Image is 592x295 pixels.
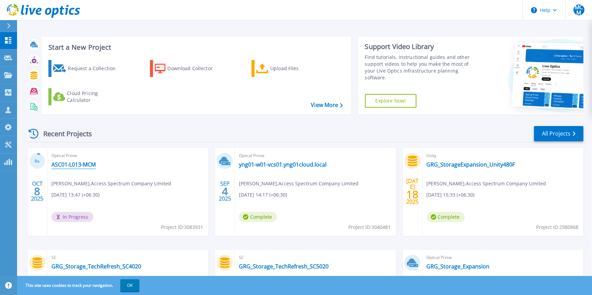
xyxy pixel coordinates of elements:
a: GRG_Storage_TechRefresh_SC5020 [239,263,329,270]
a: Cloud Pricing Calculator [48,88,124,105]
div: [DATE] 2025 [406,179,419,204]
span: MCM [574,4,585,15]
span: [PERSON_NAME] , Access Spectrum Company Limited [239,180,359,187]
h3: Start a New Project [48,44,343,51]
a: Explore Now! [365,94,417,108]
span: 18 [406,191,419,197]
a: yng01-w01-vcs01.yng01cloud.local [239,161,327,168]
a: Download Collector [150,60,226,77]
div: Recent Projects [26,125,101,142]
span: 4 [222,188,228,194]
span: [DATE] 13:47 (+06:30) [51,191,100,199]
span: Complete [427,212,465,222]
span: Optical Prime [427,254,579,261]
span: Project ID: 2980868 [536,223,578,231]
span: [PERSON_NAME] , Access Spectrum Company Limited [427,180,546,187]
div: Download Collector [167,62,222,75]
span: SC [239,254,392,261]
a: GRG_StorageExpansion_Unity480F [427,161,515,168]
span: [PERSON_NAME] , Access Spectrum Company Limited [51,180,171,187]
div: OCT 2025 [31,179,44,204]
div: Cloud Pricing Calculator [67,90,121,104]
div: Request a Collection [68,62,122,75]
a: Request a Collection [48,60,124,77]
span: 8 [34,188,40,194]
span: This site uses cookies to track your navigation. [19,279,139,292]
a: View More [311,102,343,108]
span: SC [51,254,204,261]
span: Project ID: 3040481 [349,223,391,231]
button: OK [120,279,139,292]
span: % [37,159,40,163]
a: GRG_Storage_TechRefresh_SC4020 [51,263,141,270]
span: [DATE] 15:33 (+06:30) [427,191,475,199]
span: Project ID: 3083931 [161,223,203,231]
a: ASC01-L013-MCM [51,161,96,168]
span: [DATE] 14:17 (+06:30) [239,191,287,199]
div: Support Video Library [365,42,479,51]
span: Complete [239,212,277,222]
a: All Projects [534,126,583,141]
span: Unity [427,152,579,159]
div: Upload Files [270,62,325,75]
span: Optical Prime [51,152,204,159]
div: SEP 2025 [218,179,231,204]
span: Optical Prime [239,152,392,159]
a: GRG_Storage_Expansion [427,263,490,270]
a: Upload Files [252,60,328,77]
span: In Progress [51,212,93,222]
div: Find tutorials, instructional guides and other support videos to help you make the most of your L... [365,54,479,81]
h3: 6 [29,157,45,165]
